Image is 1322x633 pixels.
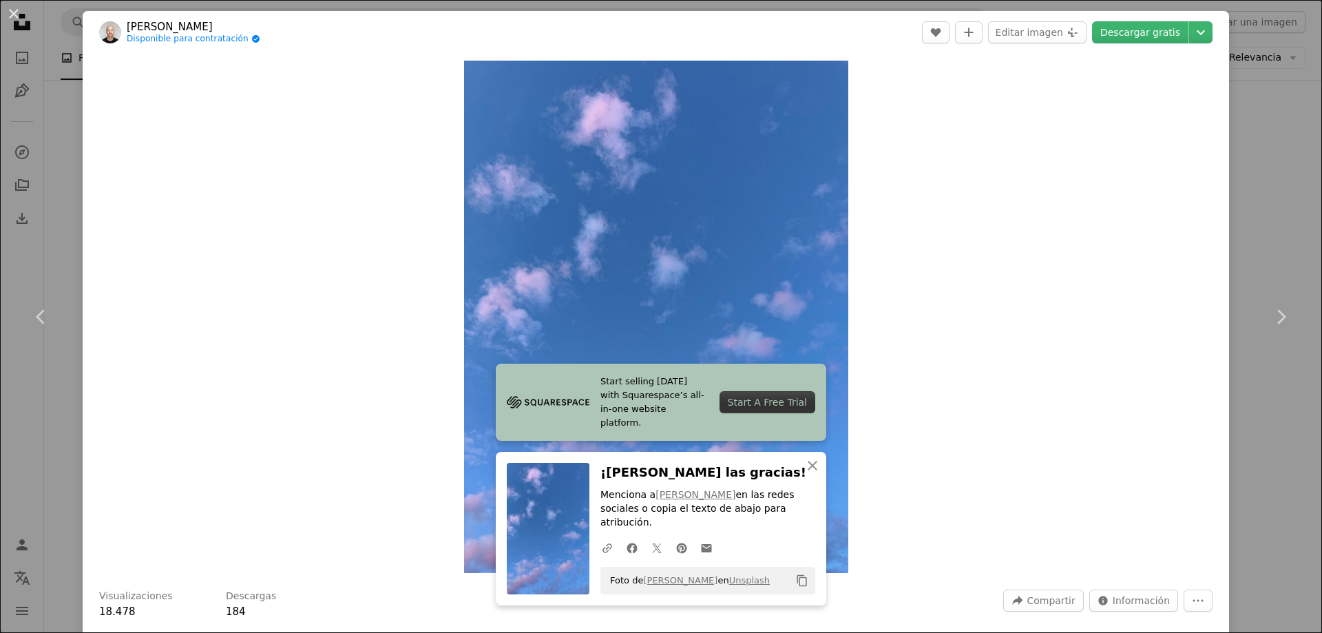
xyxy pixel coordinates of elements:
[1239,251,1322,383] a: Siguiente
[922,21,949,43] button: Me gusta
[790,569,814,592] button: Copiar al portapapeles
[127,20,260,34] a: [PERSON_NAME]
[603,570,770,592] span: Foto de en
[643,575,717,585] a: [PERSON_NAME]
[600,463,815,483] h3: ¡[PERSON_NAME] las gracias!
[669,534,694,561] a: Comparte en Pinterest
[1189,21,1213,43] button: Elegir el tamaño de descarga
[1089,590,1178,612] button: Estadísticas sobre esta imagen
[507,392,589,413] img: file-1705255347840-230a6ab5bca9image
[1027,590,1075,611] span: Compartir
[955,21,983,43] button: Añade a la colección
[99,590,173,603] h3: Visualizaciones
[1184,590,1213,612] button: Más acciones
[655,489,735,500] a: [PERSON_NAME]
[988,21,1087,43] button: Editar imagen
[694,534,719,561] a: Comparte por correo electrónico
[620,534,644,561] a: Comparte en Facebook
[99,21,121,43] img: Ve al perfil de Nick de Partee
[720,391,815,413] div: Start A Free Trial
[600,375,709,430] span: Start selling [DATE] with Squarespace’s all-in-one website platform.
[1113,590,1170,611] span: Información
[464,61,848,573] button: Ampliar en esta imagen
[496,364,826,441] a: Start selling [DATE] with Squarespace’s all-in-one website platform.Start A Free Trial
[1092,21,1188,43] a: Descargar gratis
[1003,590,1083,612] button: Compartir esta imagen
[729,575,770,585] a: Unsplash
[99,605,136,618] span: 18.478
[600,488,815,530] p: Menciona a en las redes sociales o copia el texto de abajo para atribución.
[127,34,260,45] a: Disponible para contratación
[226,590,276,603] h3: Descargas
[226,605,246,618] span: 184
[464,61,848,573] img: Un avión volando a través de un cielo azul con nubes
[644,534,669,561] a: Comparte en Twitter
